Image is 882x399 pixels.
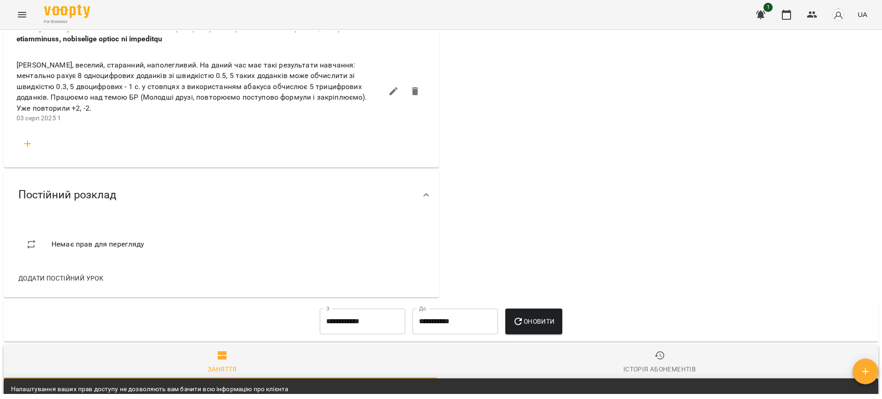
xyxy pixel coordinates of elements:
[17,114,61,122] span: 03 серп 2025 1
[18,188,116,202] span: Постійний розклад
[505,309,562,334] button: Оновити
[51,239,144,250] span: Немає прав для перегляду
[854,6,871,23] button: UA
[513,316,554,327] span: Оновити
[763,3,773,12] span: 1
[44,5,90,18] img: Voopty Logo
[44,19,90,25] span: For Business
[832,8,845,21] img: avatar_s.png
[18,273,103,284] span: Додати постійний урок
[858,10,867,19] span: UA
[4,171,439,219] div: Постійний розклад
[11,4,33,26] button: Menu
[11,381,288,398] div: Налаштування ваших прав доступу не дозволяють вам бачити всю інформацію про клієнта
[623,364,696,375] div: Історія абонементів
[17,60,383,114] span: [PERSON_NAME], веселий, старанний, наполегливий. На даний час має такі результати навчання: мента...
[208,364,237,375] div: Заняття
[15,270,107,287] button: Додати постійний урок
